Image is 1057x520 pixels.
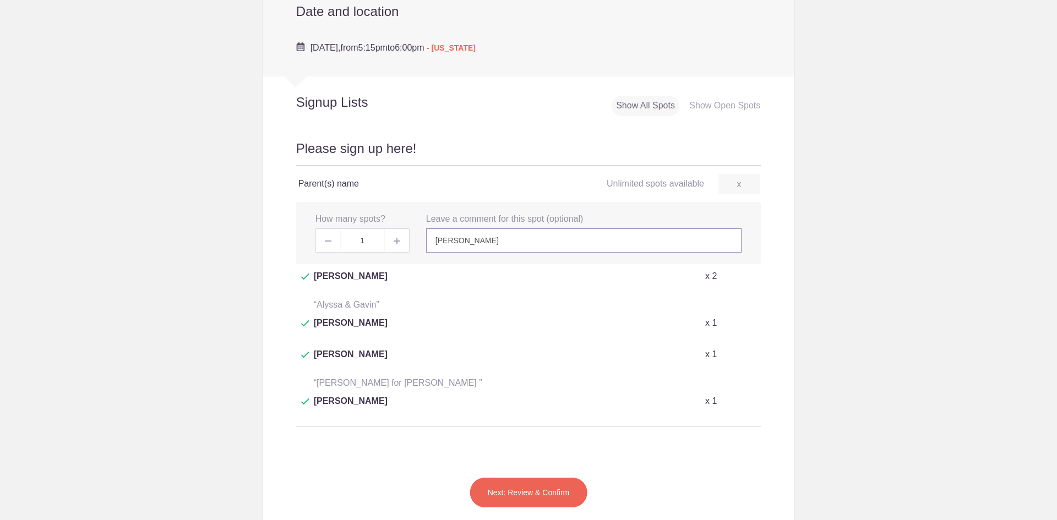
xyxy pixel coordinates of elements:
[470,477,588,508] button: Next: Review & Confirm
[395,43,424,52] span: 6:00pm
[301,273,309,280] img: Check dark green
[314,378,482,387] span: “[PERSON_NAME] for [PERSON_NAME] ”
[263,94,440,111] h2: Signup Lists
[718,174,760,194] a: x
[705,270,717,283] p: x 2
[314,300,379,309] span: “Alyssa & Gavin”
[685,96,765,116] div: Show Open Spots
[607,179,704,188] span: Unlimited spots available
[314,395,388,421] span: [PERSON_NAME]
[612,96,679,116] div: Show All Spots
[296,139,761,166] h2: Please sign up here!
[314,316,388,343] span: [PERSON_NAME]
[301,320,309,327] img: Check dark green
[298,177,528,190] h4: Parent(s) name
[705,348,717,361] p: x 1
[358,43,387,52] span: 5:15pm
[705,395,717,408] p: x 1
[426,213,583,226] label: Leave a comment for this spot (optional)
[301,352,309,358] img: Check dark green
[296,3,761,20] h2: Date and location
[310,43,476,52] span: from to
[314,348,388,374] span: [PERSON_NAME]
[705,316,717,330] p: x 1
[427,43,476,52] span: - [US_STATE]
[325,240,331,242] img: Minus gray
[426,228,742,253] input: Enter message
[314,270,388,296] span: [PERSON_NAME]
[296,42,305,51] img: Cal purple
[394,238,400,244] img: Plus gray
[301,398,309,405] img: Check dark green
[310,43,341,52] span: [DATE],
[315,213,385,226] label: How many spots?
